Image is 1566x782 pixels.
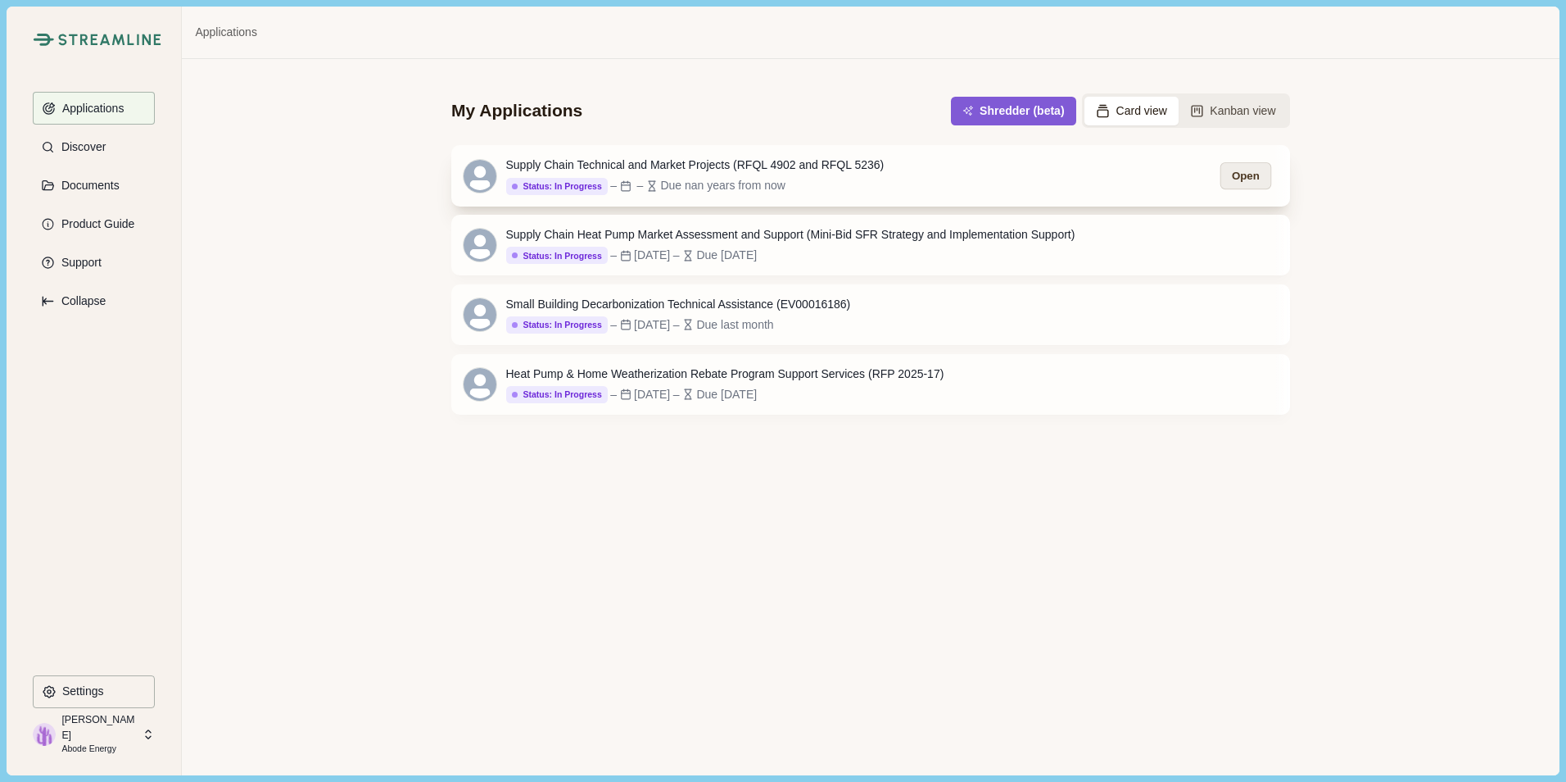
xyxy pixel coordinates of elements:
button: Status: In Progress [506,178,608,195]
div: Due [DATE] [696,386,757,403]
button: Discover [33,130,155,163]
div: – [673,247,680,264]
div: Status: In Progress [512,251,602,261]
div: – [610,386,617,403]
a: Heat Pump & Home Weatherization Rebate Program Support Services (RFP 2025-17)Status: In Progress–... [451,354,1290,415]
p: Applications [57,102,124,116]
div: – [673,386,680,403]
div: [DATE] [634,247,670,264]
p: Documents [56,179,120,193]
div: Supply Chain Technical and Market Projects (RFQL 4902 and RFQL 5236) [506,157,885,174]
div: Due [DATE] [696,247,757,264]
div: – [637,177,644,194]
a: Applications [195,24,257,41]
svg: avatar [464,368,496,401]
p: Discover [56,140,106,154]
div: [DATE] [634,316,670,334]
button: Status: In Progress [506,316,608,334]
div: Status: In Progress [512,320,602,330]
button: Support [33,246,155,279]
a: Supply Chain Technical and Market Projects (RFQL 4902 and RFQL 5236)Status: In Progress––Due nan ... [451,145,1290,206]
div: Due nan years from now [660,177,785,194]
p: Product Guide [56,217,135,231]
p: Abode Energy [61,743,137,756]
div: Small Building Decarbonization Technical Assistance (EV00016186) [506,296,851,313]
a: Settings [33,675,155,714]
a: Small Building Decarbonization Technical Assistance (EV00016186)Status: In Progress–[DATE]–Due la... [451,284,1290,345]
p: [PERSON_NAME] [61,712,137,743]
div: Status: In Progress [512,389,602,400]
p: Support [56,256,102,270]
div: – [673,316,680,334]
button: Kanban view [1179,97,1288,125]
button: Shredder (beta) [951,97,1075,125]
div: Status: In Progress [512,181,602,192]
button: Documents [33,169,155,202]
button: Open [1220,162,1271,189]
div: Supply Chain Heat Pump Market Assessment and Support (Mini-Bid SFR Strategy and Implementation Su... [506,226,1075,243]
button: Product Guide [33,207,155,240]
button: Expand [33,284,155,317]
svg: avatar [464,298,496,331]
img: Streamline Climate Logo [33,33,53,46]
p: Settings [57,684,104,698]
a: Supply Chain Heat Pump Market Assessment and Support (Mini-Bid SFR Strategy and Implementation Su... [451,215,1290,275]
div: – [610,177,617,194]
button: Status: In Progress [506,386,608,403]
a: Streamline Climate LogoStreamline Climate Logo [33,33,155,46]
div: Due last month [696,316,773,334]
div: My Applications [451,99,582,122]
img: profile picture [33,723,56,746]
svg: avatar [464,229,496,261]
button: Settings [33,675,155,708]
div: – [610,247,617,264]
button: Card view [1084,97,1179,125]
svg: avatar [464,160,496,193]
div: – [610,316,617,334]
button: Status: In Progress [506,247,608,264]
button: Applications [33,92,155,125]
img: Streamline Climate Logo [58,34,161,46]
div: [DATE] [634,386,670,403]
p: Collapse [56,294,106,308]
div: Heat Pump & Home Weatherization Rebate Program Support Services (RFP 2025-17) [506,366,944,383]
